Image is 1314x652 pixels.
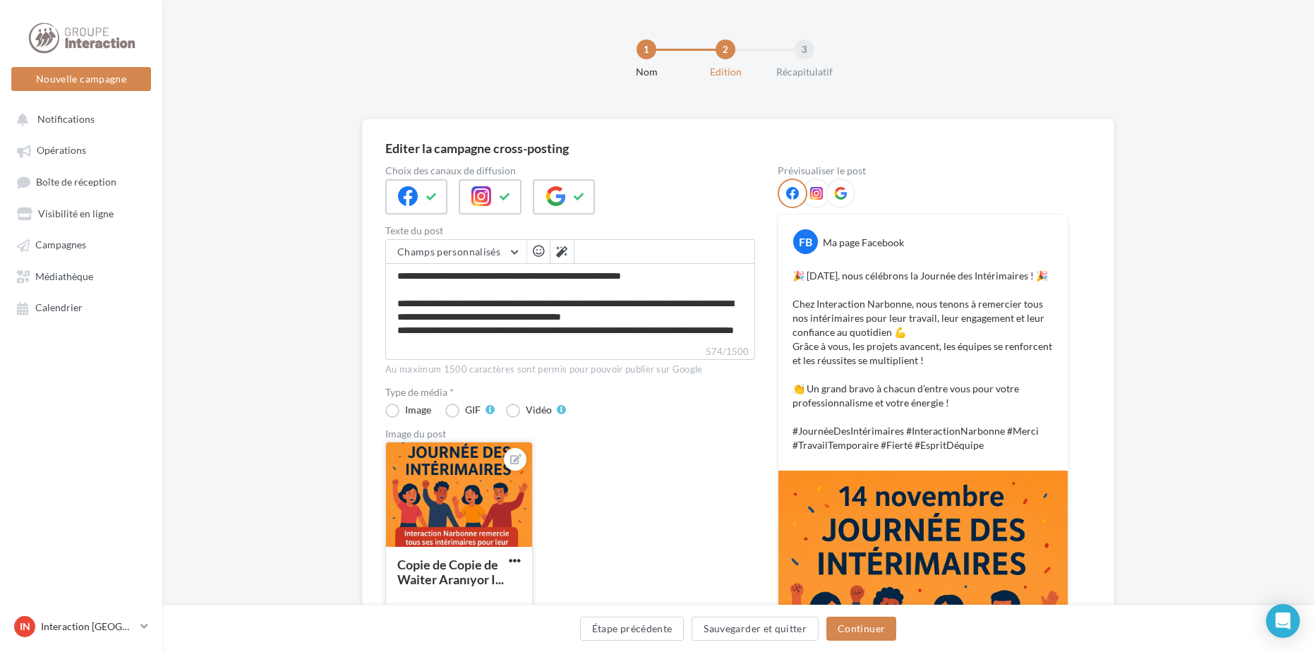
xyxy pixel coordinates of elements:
[716,40,735,59] div: 2
[465,405,481,415] div: GIF
[759,65,850,79] div: Récapitulatif
[795,40,814,59] div: 3
[11,613,151,640] a: IN Interaction [GEOGRAPHIC_DATA]
[526,405,552,415] div: Vidéo
[601,65,692,79] div: Nom
[36,176,116,188] span: Boîte de réception
[8,231,154,257] a: Campagnes
[397,246,500,258] span: Champs personnalisés
[35,239,86,251] span: Campagnes
[385,363,755,376] div: Au maximum 1500 caractères sont permis pour pouvoir publier sur Google
[385,387,755,397] label: Type de média *
[793,229,818,254] div: FB
[385,166,755,176] label: Choix des canaux de diffusion
[8,200,154,226] a: Visibilité en ligne
[8,106,148,131] button: Notifications
[823,236,904,250] div: Ma page Facebook
[692,617,819,641] button: Sauvegarder et quitter
[385,226,755,236] label: Texte du post
[405,405,431,415] div: Image
[385,344,755,360] label: 574/1500
[37,113,95,125] span: Notifications
[385,142,569,155] div: Editer la campagne cross-posting
[385,429,755,439] div: Image du post
[8,263,154,289] a: Médiathèque
[8,137,154,162] a: Opérations
[8,294,154,320] a: Calendrier
[680,65,771,79] div: Edition
[397,557,504,587] div: Copie de Copie de Waiter Aranıyor I...
[11,67,151,91] button: Nouvelle campagne
[637,40,656,59] div: 1
[41,620,135,634] p: Interaction [GEOGRAPHIC_DATA]
[792,269,1054,452] p: 🎉 [DATE], nous célébrons la Journée des Intérimaires ! 🎉 Chez Interaction Narbonne, nous tenons à...
[386,240,526,264] button: Champs personnalisés
[35,270,93,282] span: Médiathèque
[37,145,86,157] span: Opérations
[38,207,114,219] span: Visibilité en ligne
[35,302,83,314] span: Calendrier
[20,620,30,634] span: IN
[778,166,1068,176] div: Prévisualiser le post
[1266,604,1300,638] div: Open Intercom Messenger
[580,617,685,641] button: Étape précédente
[8,169,154,195] a: Boîte de réception
[826,617,896,641] button: Continuer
